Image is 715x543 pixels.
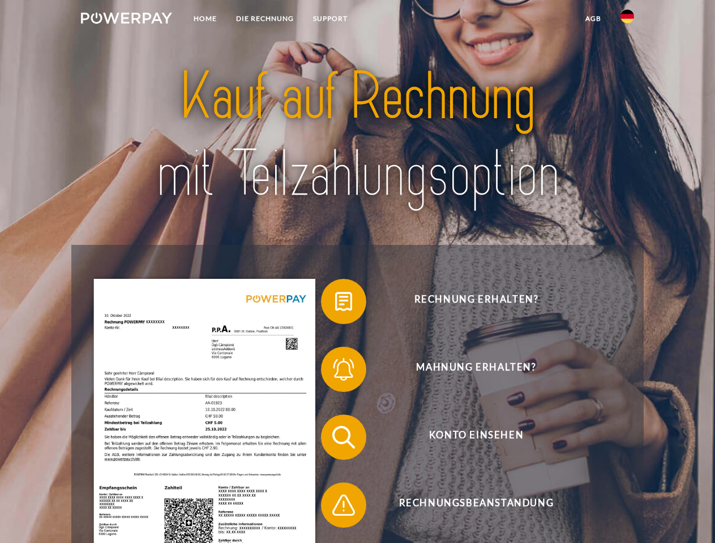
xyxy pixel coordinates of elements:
img: qb_warning.svg [329,491,358,519]
span: Konto einsehen [337,415,615,460]
a: Home [184,8,226,29]
img: title-powerpay_de.svg [108,54,607,217]
span: Rechnung erhalten? [337,279,615,324]
button: Rechnungsbeanstandung [321,482,615,528]
a: DIE RECHNUNG [226,8,303,29]
button: Konto einsehen [321,415,615,460]
img: qb_bill.svg [329,287,358,316]
button: Mahnung erhalten? [321,347,615,392]
img: logo-powerpay-white.svg [81,12,172,24]
img: de [620,10,634,23]
img: qb_search.svg [329,423,358,451]
button: Rechnung erhalten? [321,279,615,324]
img: qb_bell.svg [329,355,358,383]
span: Mahnung erhalten? [337,347,615,392]
a: SUPPORT [303,8,357,29]
a: agb [576,8,611,29]
span: Rechnungsbeanstandung [337,482,615,528]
